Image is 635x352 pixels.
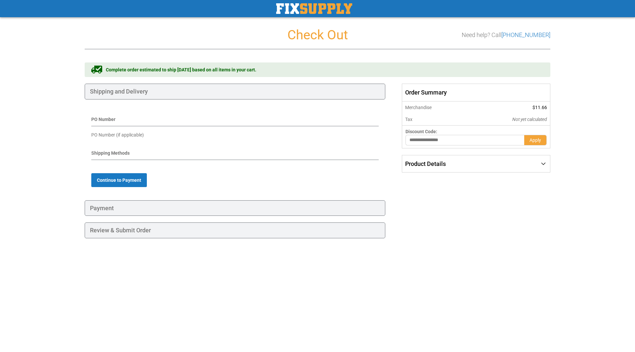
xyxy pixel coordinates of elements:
[276,3,352,14] img: Fix Industrial Supply
[462,32,550,38] h3: Need help? Call
[91,150,379,160] div: Shipping Methods
[512,117,547,122] span: Not yet calculated
[529,137,541,143] span: Apply
[532,105,547,110] span: $11.66
[91,173,147,187] button: Continue to Payment
[85,200,385,216] div: Payment
[501,31,550,38] a: [PHONE_NUMBER]
[402,101,468,113] th: Merchandise
[91,132,144,137] span: PO Number (if applicable)
[85,222,385,238] div: Review & Submit Order
[402,84,550,101] span: Order Summary
[524,135,547,145] button: Apply
[402,113,468,126] th: Tax
[106,66,256,73] span: Complete order estimated to ship [DATE] based on all items in your cart.
[97,177,141,183] span: Continue to Payment
[85,84,385,99] div: Shipping and Delivery
[85,28,550,42] h1: Check Out
[276,3,352,14] a: store logo
[405,129,437,134] span: Discount Code:
[405,160,446,167] span: Product Details
[91,116,379,126] div: PO Number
